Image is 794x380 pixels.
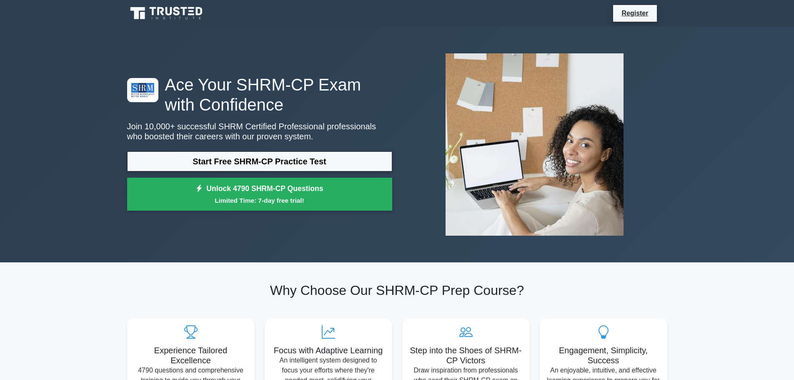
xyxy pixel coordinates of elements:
h5: Experience Tailored Excellence [134,345,248,365]
h5: Step into the Shoes of SHRM-CP Victors [409,345,523,365]
small: Limited Time: 7-day free trial! [138,196,382,205]
h2: Why Choose Our SHRM-CP Prep Course? [127,282,667,298]
p: Join 10,000+ successful SHRM Certified Professional professionals who boosted their careers with ... [127,121,392,141]
a: Start Free SHRM-CP Practice Test [127,151,392,171]
h5: Focus with Adaptive Learning [271,345,386,355]
a: Register [616,8,653,18]
h5: Engagement, Simplicity, Success [546,345,661,365]
a: Unlock 4790 SHRM-CP QuestionsLimited Time: 7-day free trial! [127,178,392,211]
h1: Ace Your SHRM-CP Exam with Confidence [127,75,392,115]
